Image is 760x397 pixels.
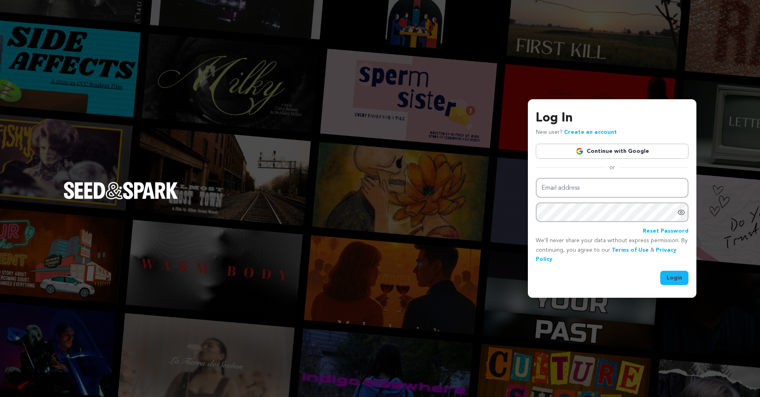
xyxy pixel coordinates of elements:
input: Email address [536,178,688,198]
h3: Log In [536,109,688,128]
span: or [605,164,620,172]
p: New user? [536,128,617,137]
a: Show password as plain text. Warning: this will display your password on the screen. [677,208,685,216]
a: Terms of Use [612,247,649,253]
img: Google logo [576,147,584,155]
a: Reset Password [643,227,688,236]
a: Seed&Spark Homepage [64,182,178,215]
button: Login [660,271,688,285]
p: We’ll never share your data without express permission. By continuing, you agree to our & . [536,236,688,264]
img: Seed&Spark Logo [64,182,178,199]
a: Create an account [564,129,617,135]
a: Continue with Google [536,144,688,159]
